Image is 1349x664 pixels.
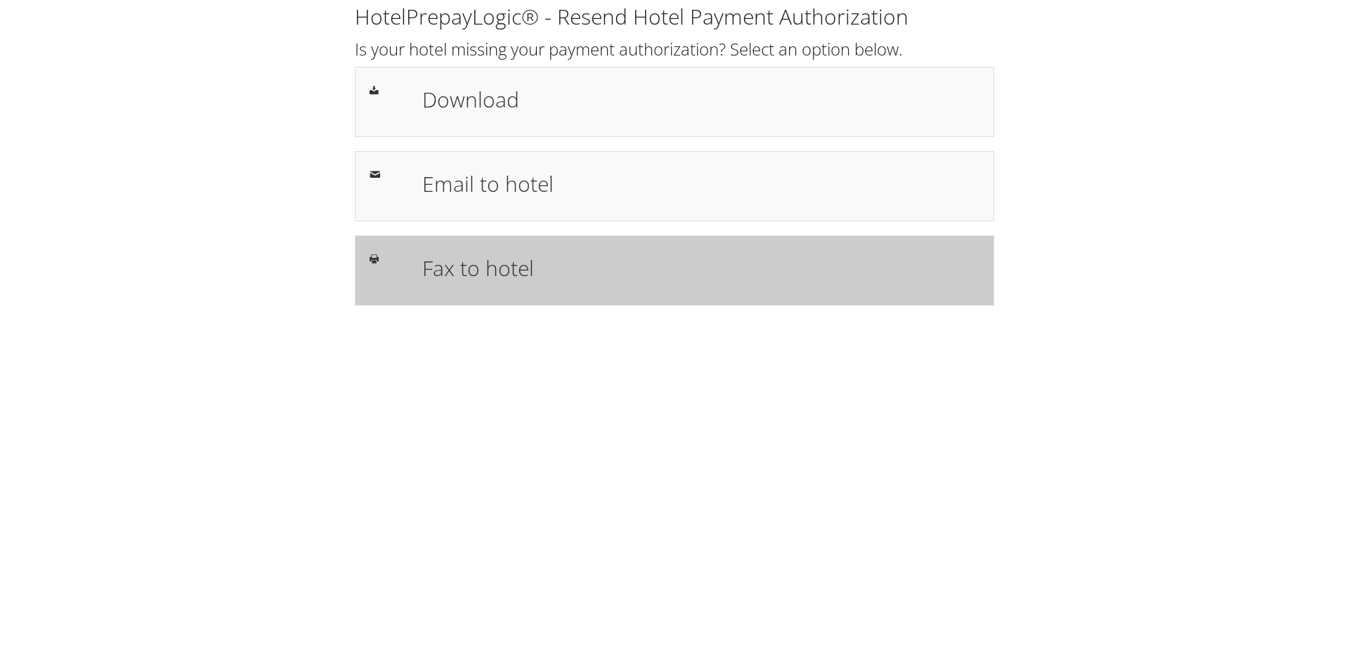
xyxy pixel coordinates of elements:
h2: Is your hotel missing your payment authorization? Select an option below. [355,37,994,61]
h1: Fax to hotel [422,252,979,284]
a: Download [355,67,994,137]
a: Email to hotel [355,151,994,221]
h1: Email to hotel [422,168,979,200]
h1: Download [422,84,979,115]
a: Fax to hotel [355,235,994,306]
h1: HotelPrepayLogic® - Resend Hotel Payment Authorization [355,2,994,32]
